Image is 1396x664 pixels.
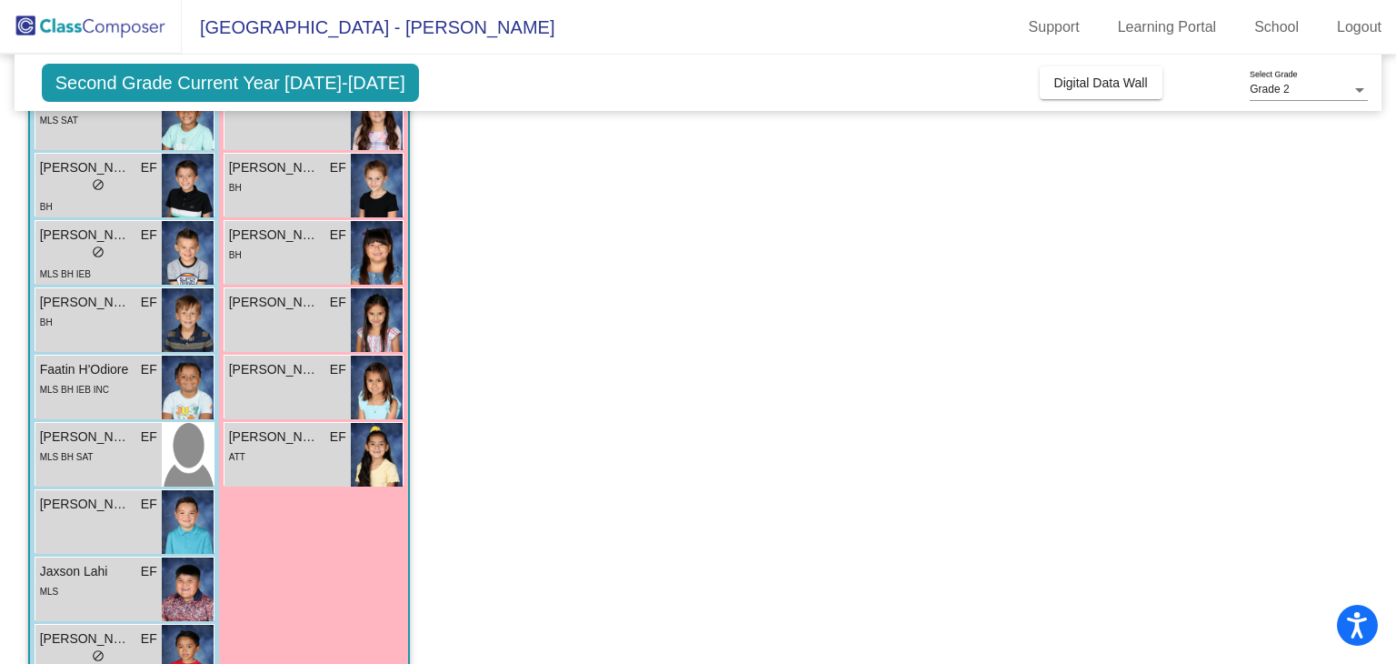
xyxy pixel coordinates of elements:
a: Support [1014,13,1094,42]
span: [PERSON_NAME] [229,158,320,177]
span: MLS SAT [40,116,78,126]
span: ATT [229,452,245,462]
span: [PERSON_NAME] [229,226,320,245]
span: EF [141,293,157,312]
span: do_not_disturb_alt [92,649,105,662]
span: MLS BH IEB [40,269,91,279]
span: Grade 2 [1250,83,1289,96]
span: EF [141,360,157,379]
span: do_not_disturb_alt [92,246,105,258]
span: Faatin H'Odiore [40,360,131,379]
span: Jaxson Lahi [40,562,131,581]
span: EF [330,293,346,312]
span: EF [330,158,346,177]
span: BH [229,183,242,193]
span: MLS [40,587,59,597]
span: EF [141,562,157,581]
span: MLS BH IEB INC [40,385,109,395]
span: [PERSON_NAME] [40,428,131,447]
span: [PERSON_NAME] [229,293,320,312]
span: EF [141,495,157,514]
span: [GEOGRAPHIC_DATA] - [PERSON_NAME] [182,13,554,42]
span: [PERSON_NAME] [40,629,131,649]
span: Second Grade Current Year [DATE]-[DATE] [42,64,419,102]
span: EF [141,428,157,447]
a: Logout [1322,13,1396,42]
span: EF [330,428,346,447]
span: BH [40,317,53,327]
span: BH [229,250,242,260]
span: [PERSON_NAME] [229,360,320,379]
a: School [1240,13,1313,42]
span: EF [330,226,346,245]
span: BH [40,202,53,212]
button: Digital Data Wall [1040,66,1162,99]
span: EF [141,629,157,649]
span: MLS BH SAT [40,452,94,462]
span: [PERSON_NAME] [40,293,131,312]
span: EF [141,158,157,177]
span: [PERSON_NAME] [40,158,131,177]
span: [PERSON_NAME] [40,495,131,514]
a: Learning Portal [1103,13,1231,42]
span: EF [330,360,346,379]
span: do_not_disturb_alt [92,178,105,191]
span: [PERSON_NAME] [229,428,320,447]
span: Digital Data Wall [1054,75,1148,90]
span: [PERSON_NAME] [40,226,131,245]
span: EF [141,226,157,245]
